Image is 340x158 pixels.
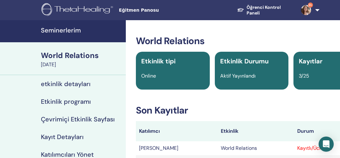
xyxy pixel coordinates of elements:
th: Katılımcı [136,121,218,141]
span: Eğitmen Panosu [119,7,213,14]
span: Kayıtlar [299,57,322,65]
th: Etkinlik [218,121,294,141]
div: World Relations [41,50,122,61]
span: 9+ [308,3,313,8]
span: Aktif Yayınlandı [220,73,256,79]
div: Open Intercom Messenger [319,137,334,152]
div: [DATE] [41,61,122,68]
td: [PERSON_NAME] [136,141,218,155]
h4: Çevrimiçi Etkinlik Sayfası [41,115,115,123]
h4: Etkinlik programı [41,98,91,105]
h4: Seminerlerim [41,26,122,34]
a: Öğrenci Kontrol Paneli [232,2,296,19]
h4: Kayıt Detayları [41,133,84,141]
img: graduation-cap-white.svg [237,8,244,12]
h4: etkinlik detayları [41,80,91,88]
img: default.jpg [301,5,311,15]
span: 3/25 [299,73,309,79]
a: World Relations[DATE] [37,50,126,68]
span: Etkinlik tipi [141,57,176,65]
td: World Relations [218,141,294,155]
span: Etkinlik Durumu [220,57,269,65]
img: logo.png [42,3,115,17]
span: Online [141,73,156,79]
